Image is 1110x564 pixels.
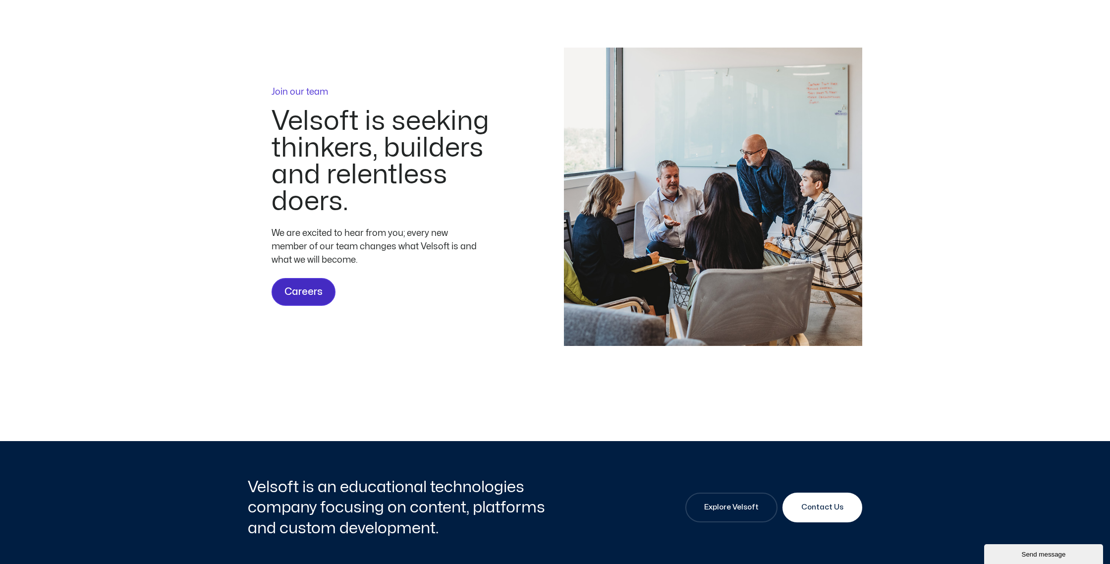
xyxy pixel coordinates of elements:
[564,48,862,346] img: About Velsoft
[284,284,323,300] span: Careers
[272,88,522,97] p: Join our team
[248,477,553,539] h2: Velsoft is an educational technologies company focusing on content, platforms and custom developm...
[801,502,843,513] span: Contact Us
[272,108,522,215] h2: Velsoft is seeking thinkers, builders and relentless doers.
[782,493,862,522] a: Contact Us
[272,226,480,267] div: We are excited to hear from you; every new member of our team changes what Velsoft is and what we...
[704,502,759,513] span: Explore Velsoft
[984,542,1105,564] iframe: chat widget
[685,493,777,522] a: Explore Velsoft
[272,278,335,306] a: Careers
